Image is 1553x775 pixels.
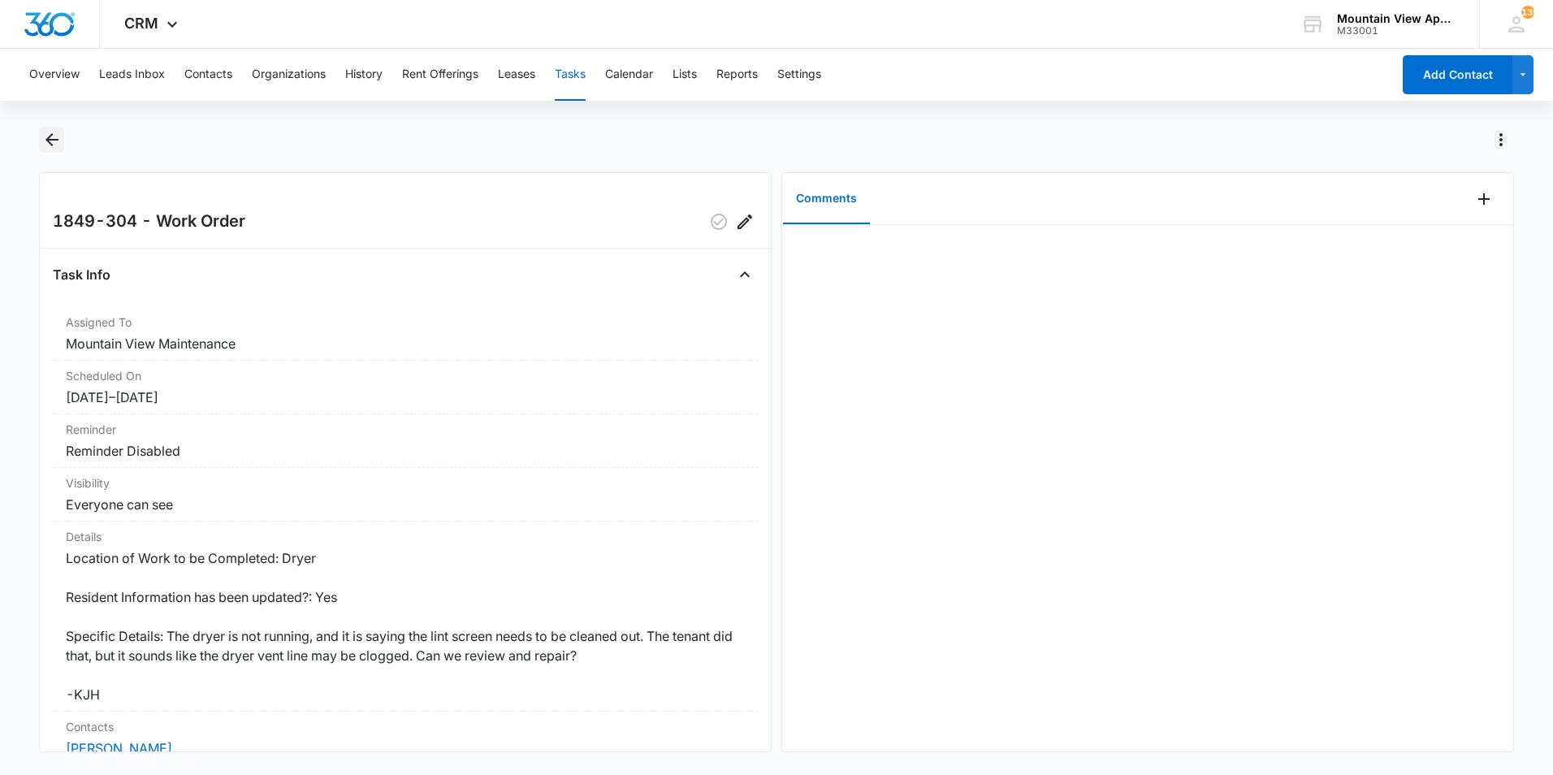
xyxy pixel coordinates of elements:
[99,49,165,101] button: Leads Inbox
[402,49,478,101] button: Rent Offerings
[66,495,745,514] dd: Everyone can see
[29,49,80,101] button: Overview
[66,334,745,353] dd: Mountain View Maintenance
[53,522,758,712] div: DetailsLocation of Work to be Completed: Dryer Resident Information has been updated?: Yes Specif...
[53,712,758,765] div: Contacts[PERSON_NAME]
[53,307,758,361] div: Assigned ToMountain View Maintenance
[66,474,745,491] dt: Visibility
[66,528,745,545] dt: Details
[605,49,653,101] button: Calendar
[53,361,758,414] div: Scheduled On[DATE]–[DATE]
[1521,6,1534,19] div: notifications count
[53,209,245,235] h2: 1849-304 - Work Order
[777,49,821,101] button: Settings
[1337,12,1456,25] div: account name
[498,49,535,101] button: Leases
[184,49,232,101] button: Contacts
[66,367,745,384] dt: Scheduled On
[124,15,158,32] span: CRM
[53,468,758,522] div: VisibilityEveryone can see
[53,414,758,468] div: ReminderReminder Disabled
[1521,6,1534,19] span: 139
[66,387,745,407] dd: [DATE] – [DATE]
[1471,186,1497,212] button: Add Comment
[66,314,745,331] dt: Assigned To
[1403,55,1512,94] button: Add Contact
[66,548,745,704] dd: Location of Work to be Completed: Dryer Resident Information has been updated?: Yes Specific Deta...
[716,49,758,101] button: Reports
[783,174,870,224] button: Comments
[66,740,172,756] a: [PERSON_NAME]
[673,49,697,101] button: Lists
[252,49,326,101] button: Organizations
[66,718,745,735] dt: Contacts
[39,127,64,153] button: Back
[345,49,383,101] button: History
[732,262,758,288] button: Close
[66,421,745,438] dt: Reminder
[66,441,745,461] dd: Reminder Disabled
[1488,127,1514,153] button: Actions
[555,49,586,101] button: Tasks
[53,265,110,284] h4: Task Info
[732,209,758,235] button: Edit
[1337,25,1456,37] div: account id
